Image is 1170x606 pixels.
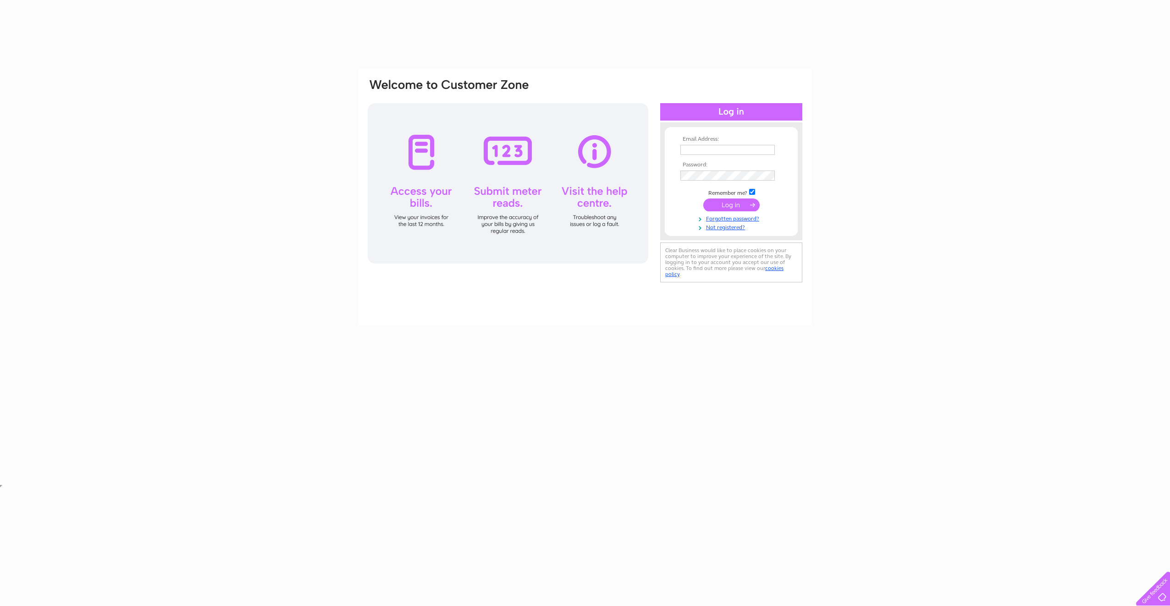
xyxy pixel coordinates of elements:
[678,162,784,168] th: Password:
[680,214,784,222] a: Forgotten password?
[703,198,760,211] input: Submit
[665,265,784,277] a: cookies policy
[764,172,772,180] img: npw-badge-icon-locked.svg
[678,187,784,197] td: Remember me?
[678,136,784,143] th: Email Address:
[764,146,772,154] img: npw-badge-icon-locked.svg
[660,242,802,282] div: Clear Business would like to place cookies on your computer to improve your experience of the sit...
[680,222,784,231] a: Not registered?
